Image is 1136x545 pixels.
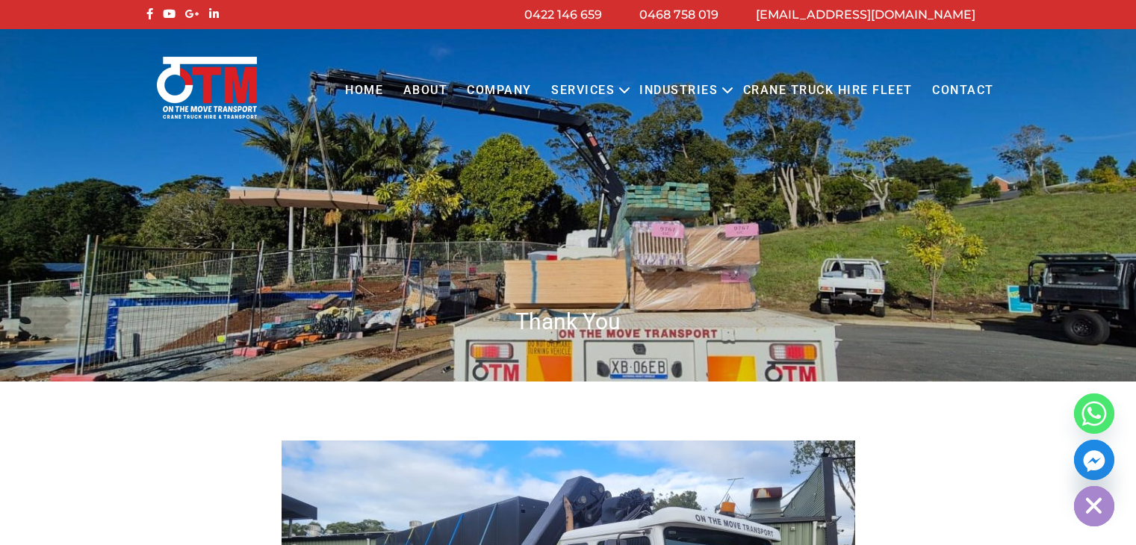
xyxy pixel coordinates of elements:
[393,70,457,111] a: About
[457,70,541,111] a: COMPANY
[1074,440,1114,480] a: Facebook_Messenger
[154,55,260,120] img: Otmtransport
[639,7,718,22] a: 0468 758 019
[922,70,1004,111] a: Contact
[143,307,994,336] h1: Thank You
[524,7,602,22] a: 0422 146 659
[630,70,727,111] a: Industries
[335,70,393,111] a: Home
[756,7,975,22] a: [EMAIL_ADDRESS][DOMAIN_NAME]
[541,70,624,111] a: Services
[1074,393,1114,434] a: Whatsapp
[733,70,922,111] a: Crane Truck Hire Fleet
